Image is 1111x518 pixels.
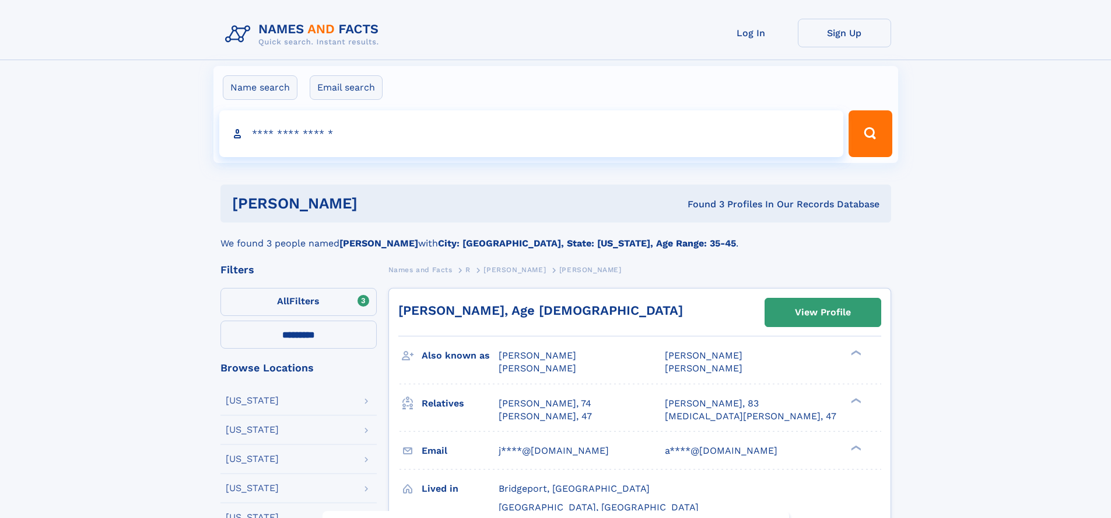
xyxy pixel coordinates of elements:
[465,262,471,277] a: R
[422,346,499,366] h3: Also known as
[665,397,759,410] a: [PERSON_NAME], 83
[523,198,879,211] div: Found 3 Profiles In Our Records Database
[499,410,592,423] a: [PERSON_NAME], 47
[499,397,591,410] a: [PERSON_NAME], 74
[226,396,279,405] div: [US_STATE]
[665,363,742,374] span: [PERSON_NAME]
[422,479,499,499] h3: Lived in
[705,19,798,47] a: Log In
[220,265,377,275] div: Filters
[795,299,851,326] div: View Profile
[226,454,279,464] div: [US_STATE]
[765,298,881,326] a: View Profile
[388,262,453,277] a: Names and Facts
[465,266,471,274] span: R
[848,349,862,357] div: ❯
[220,223,891,251] div: We found 3 people named with .
[483,262,546,277] a: [PERSON_NAME]
[232,196,523,211] h1: [PERSON_NAME]
[220,288,377,316] label: Filters
[277,295,289,307] span: All
[499,363,576,374] span: [PERSON_NAME]
[849,110,892,157] button: Search Button
[220,19,388,50] img: Logo Names and Facts
[226,425,279,434] div: [US_STATE]
[665,410,836,423] a: [MEDICAL_DATA][PERSON_NAME], 47
[499,350,576,361] span: [PERSON_NAME]
[848,444,862,451] div: ❯
[226,484,279,493] div: [US_STATE]
[665,350,742,361] span: [PERSON_NAME]
[223,75,297,100] label: Name search
[339,238,418,249] b: [PERSON_NAME]
[438,238,736,249] b: City: [GEOGRAPHIC_DATA], State: [US_STATE], Age Range: 35-45
[559,266,622,274] span: [PERSON_NAME]
[499,483,650,494] span: Bridgeport, [GEOGRAPHIC_DATA]
[398,303,683,318] a: [PERSON_NAME], Age [DEMOGRAPHIC_DATA]
[848,397,862,404] div: ❯
[422,441,499,461] h3: Email
[499,502,699,513] span: [GEOGRAPHIC_DATA], [GEOGRAPHIC_DATA]
[310,75,383,100] label: Email search
[483,266,546,274] span: [PERSON_NAME]
[219,110,844,157] input: search input
[220,363,377,373] div: Browse Locations
[422,394,499,413] h3: Relatives
[798,19,891,47] a: Sign Up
